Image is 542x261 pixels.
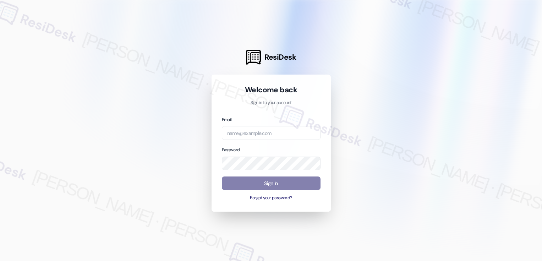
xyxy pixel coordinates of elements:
p: Sign in to your account [222,100,321,106]
span: ResiDesk [264,52,296,62]
label: Email [222,117,232,123]
button: Forgot your password? [222,195,321,201]
label: Password [222,147,240,153]
img: ResiDesk Logo [246,50,261,65]
button: Sign In [222,176,321,190]
input: name@example.com [222,126,321,140]
h1: Welcome back [222,85,321,95]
